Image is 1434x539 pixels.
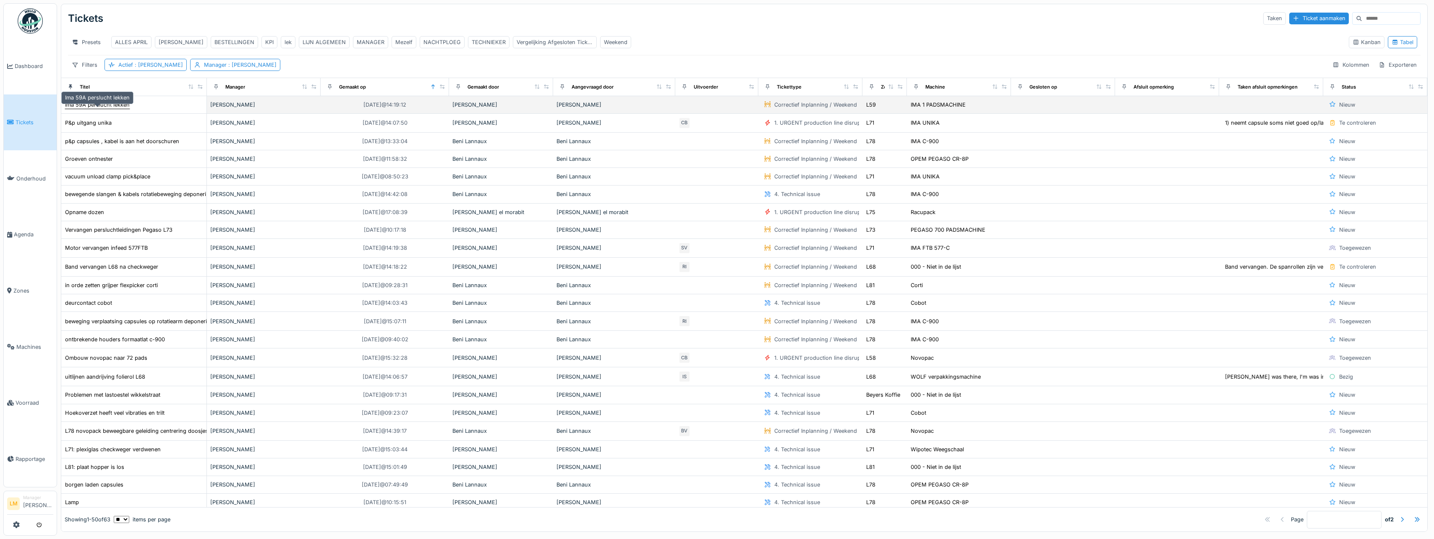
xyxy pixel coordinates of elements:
[1291,515,1303,523] div: Page
[866,463,875,471] div: L81
[1339,137,1355,145] div: Nieuw
[65,391,160,399] div: Problemen met lastoestel wikkelstraat
[866,335,875,343] div: L78
[679,242,690,254] div: SV
[1339,335,1355,343] div: Nieuw
[452,190,550,198] div: Beni Lannaux
[225,84,245,91] div: Manager
[4,375,57,431] a: Voorraad
[65,208,104,216] div: Opname dozen
[556,173,672,181] div: Beni Lannaux
[210,101,317,109] div: [PERSON_NAME]
[363,373,407,381] div: [DATE] @ 14:06:57
[452,409,550,417] div: [PERSON_NAME]
[65,409,165,417] div: Hoekoverzet heeft veel vibraties en trilt
[1263,12,1286,24] div: Taken
[774,373,820,381] div: 4. Technical issue
[866,155,875,163] div: L78
[556,281,672,289] div: Beni Lannaux
[68,36,104,48] div: Presets
[911,299,926,307] div: Cobot
[210,155,317,163] div: [PERSON_NAME]
[362,281,407,289] div: [DATE] @ 09:28:31
[774,119,870,127] div: 1. URGENT production line disruption
[774,427,857,435] div: Correctief Inplanning / Weekend
[65,101,130,109] div: Ima 59A perslucht lekken
[556,498,672,506] div: [PERSON_NAME]
[911,119,940,127] div: IMA UNIKA
[774,101,857,109] div: Correctief Inplanning / Weekend
[911,190,939,198] div: IMA C-900
[556,119,672,127] div: [PERSON_NAME]
[911,498,969,506] div: OPEM PEGASO CR-8P
[1339,409,1355,417] div: Nieuw
[556,244,672,252] div: [PERSON_NAME]
[133,62,183,68] span: : [PERSON_NAME]
[16,175,53,183] span: Onderhoud
[13,287,53,295] span: Zones
[452,137,550,145] div: Beni Lannaux
[210,281,317,289] div: [PERSON_NAME]
[774,281,857,289] div: Correctief Inplanning / Weekend
[1339,101,1355,109] div: Nieuw
[4,207,57,263] a: Agenda
[774,354,870,362] div: 1. URGENT production line disruption
[866,299,875,307] div: L78
[65,226,172,234] div: Vervangen persluchtleidingen Pegaso L73
[1339,391,1355,399] div: Nieuw
[65,354,147,362] div: Ombouw novopac naar 72 pads
[866,190,875,198] div: L78
[227,62,277,68] span: : [PERSON_NAME]
[16,118,53,126] span: Tickets
[15,62,53,70] span: Dashboard
[1329,59,1373,71] div: Kolommen
[210,373,317,381] div: [PERSON_NAME]
[23,495,53,513] li: [PERSON_NAME]
[774,137,857,145] div: Correctief Inplanning / Weekend
[65,515,110,523] div: Showing 1 - 50 of 63
[114,515,170,523] div: items per page
[774,445,820,453] div: 4. Technical issue
[1029,84,1057,91] div: Gesloten op
[363,155,407,163] div: [DATE] @ 11:58:32
[364,317,406,325] div: [DATE] @ 15:07:11
[452,427,550,435] div: Beni Lannaux
[395,38,413,46] div: Mezelf
[1339,373,1353,381] div: Bezig
[16,455,53,463] span: Rapportage
[362,190,407,198] div: [DATE] @ 14:42:08
[774,208,870,216] div: 1. URGENT production line disruption
[210,299,317,307] div: [PERSON_NAME]
[452,119,550,127] div: [PERSON_NAME]
[866,101,876,109] div: L59
[911,101,966,109] div: IMA 1 PADSMACHINE
[556,263,672,271] div: [PERSON_NAME]
[452,173,550,181] div: Beni Lannaux
[210,226,317,234] div: [PERSON_NAME]
[556,155,672,163] div: Beni Lannaux
[556,409,672,417] div: [PERSON_NAME]
[1339,299,1355,307] div: Nieuw
[774,155,857,163] div: Correctief Inplanning / Weekend
[774,498,820,506] div: 4. Technical issue
[357,38,384,46] div: MANAGER
[556,208,672,216] div: [PERSON_NAME] el morabit
[1339,208,1355,216] div: Nieuw
[866,244,874,252] div: L71
[210,354,317,362] div: [PERSON_NAME]
[866,498,875,506] div: L78
[65,317,229,325] div: beweging verplaatsing capsules op rotatiearm deponering Links
[694,84,718,91] div: Uitvoerder
[1225,373,1333,381] div: [PERSON_NAME] was there, I'm was in 78
[1339,173,1355,181] div: Nieuw
[1339,498,1355,506] div: Nieuw
[866,208,875,216] div: L75
[556,299,672,307] div: Beni Lannaux
[866,409,874,417] div: L71
[362,335,408,343] div: [DATE] @ 09:40:02
[4,263,57,319] a: Zones
[204,61,277,69] div: Manager
[452,391,550,399] div: [PERSON_NAME]
[1353,38,1381,46] div: Kanban
[363,391,407,399] div: [DATE] @ 09:17:31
